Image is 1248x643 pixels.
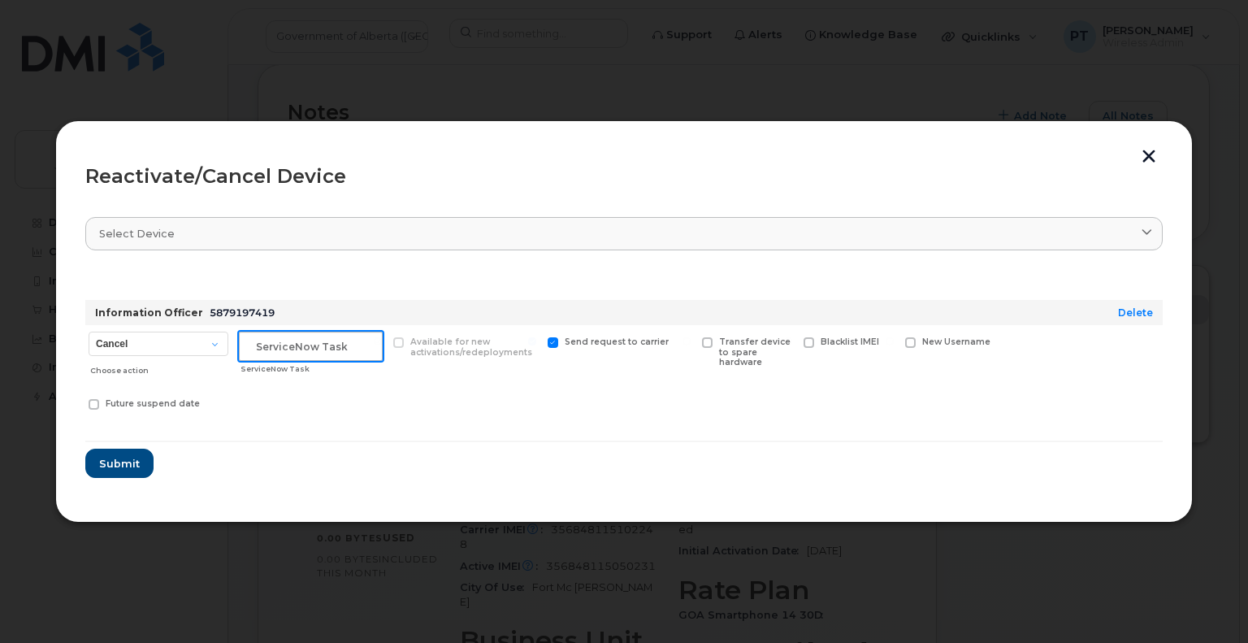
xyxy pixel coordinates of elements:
[528,337,536,345] input: Send request to carrier
[410,337,532,358] span: Available for new activations/redeployments
[239,332,383,361] input: ServiceNow Task
[1118,306,1153,319] a: Delete
[90,358,228,377] div: Choose action
[784,337,792,345] input: Blacklist IMEI
[374,337,382,345] input: Available for new activations/redeployments
[210,306,275,319] span: 5879197419
[565,337,669,347] span: Send request to carrier
[682,337,691,345] input: Transfer device to spare hardware
[821,337,879,347] span: Blacklist IMEI
[886,337,894,345] input: New Username
[240,363,383,376] div: ServiceNow Task
[922,337,990,347] span: New Username
[85,167,1163,186] div: Reactivate/Cancel Device
[719,337,791,368] span: Transfer device to spare hardware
